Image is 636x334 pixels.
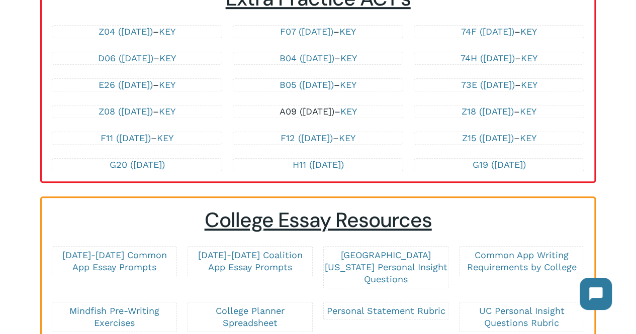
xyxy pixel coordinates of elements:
a: Mindfish Pre-Writing Exercises [69,305,159,328]
a: KEY [159,26,175,37]
a: KEY [520,79,537,90]
a: Z18 ([DATE]) [462,106,514,117]
iframe: Chatbot [570,268,622,320]
a: KEY [159,106,175,117]
a: KEY [157,133,173,143]
p: – [424,79,573,91]
p: – [243,79,392,91]
a: Z04 ([DATE]) [99,26,153,37]
span: College Essay Resources [205,207,432,234]
a: 74H ([DATE]) [461,53,515,63]
a: F07 ([DATE]) [280,26,333,37]
a: College Planner Spreadsheet [216,305,285,328]
a: 74F ([DATE]) [461,26,514,37]
a: A09 ([DATE]) [280,106,334,117]
p: – [424,132,573,144]
p: – [243,52,392,64]
a: G20 ([DATE]) [110,159,165,170]
a: KEY [340,53,357,63]
p: – [62,105,211,118]
p: – [243,132,392,144]
a: KEY [520,106,536,117]
p: – [243,26,392,38]
p: – [243,105,392,118]
a: KEY [520,26,537,37]
p: – [424,26,573,38]
a: KEY [340,106,357,117]
a: E26 ([DATE]) [99,79,153,90]
a: Z15 ([DATE]) [462,133,513,143]
a: [DATE]-[DATE] Coalition App Essay Prompts [198,250,303,272]
p: – [424,105,573,118]
p: – [62,132,211,144]
a: H11 ([DATE]) [293,159,344,170]
p: – [62,26,211,38]
a: KEY [159,53,176,63]
a: [GEOGRAPHIC_DATA][US_STATE] Personal Insight Questions [324,250,447,284]
a: 73E ([DATE]) [461,79,514,90]
a: Z08 ([DATE]) [99,106,153,117]
a: F12 ([DATE]) [281,133,333,143]
a: KEY [339,26,356,37]
a: KEY [339,133,355,143]
a: KEY [519,133,536,143]
a: KEY [521,53,537,63]
a: Personal Statement Rubric [326,305,445,316]
p: – [62,52,211,64]
a: B04 ([DATE]) [280,53,334,63]
a: KEY [340,79,356,90]
a: [DATE]-[DATE] Common App Essay Prompts [62,250,167,272]
a: F11 ([DATE]) [101,133,151,143]
a: B05 ([DATE]) [280,79,334,90]
p: – [424,52,573,64]
a: Common App Writing Requirements by College [467,250,576,272]
a: D06 ([DATE]) [98,53,153,63]
a: UC Personal Insight Questions Rubric [479,305,564,328]
a: KEY [159,79,175,90]
a: G19 ([DATE]) [472,159,525,170]
p: – [62,79,211,91]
